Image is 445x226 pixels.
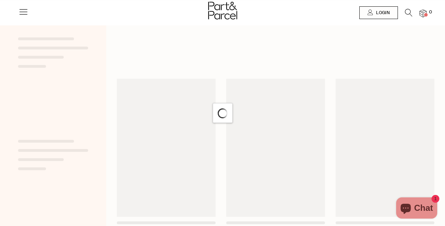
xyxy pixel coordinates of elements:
img: Part&Parcel [208,2,237,19]
span: Login [374,10,390,16]
span: 0 [427,9,434,16]
a: Login [359,6,398,19]
a: 0 [420,10,427,17]
inbox-online-store-chat: Shopify online store chat [394,197,439,220]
